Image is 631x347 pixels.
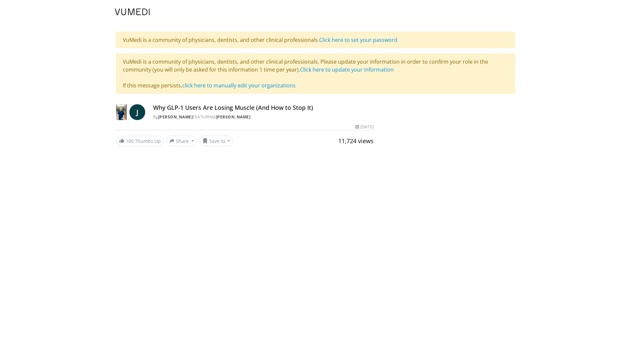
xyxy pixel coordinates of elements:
[116,32,515,48] div: VuMedi is a community of physicians, dentists, and other clinical professionals.
[166,136,197,146] button: Share
[153,104,374,111] h4: Why GLP-1 Users Are Losing Muscle (And How to Stop It)
[153,114,374,120] div: By FEATURING
[116,53,515,94] div: VuMedi is a community of physicians, dentists, and other clinical professionals. Please update yo...
[158,114,193,120] a: [PERSON_NAME]
[126,138,134,144] span: 100
[182,82,296,89] a: click here to manually edit your organizations
[319,36,397,44] a: Click here to set your password
[355,124,373,130] div: [DATE]
[116,104,127,120] img: Dr. Jordan Rennicke
[338,137,374,145] span: 11,724 views
[116,136,164,146] a: 100 Thumbs Up
[200,136,233,146] button: Save to
[129,104,145,120] a: J
[216,114,251,120] a: [PERSON_NAME]
[300,66,394,73] a: Click here to update your information
[115,9,150,15] img: VuMedi Logo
